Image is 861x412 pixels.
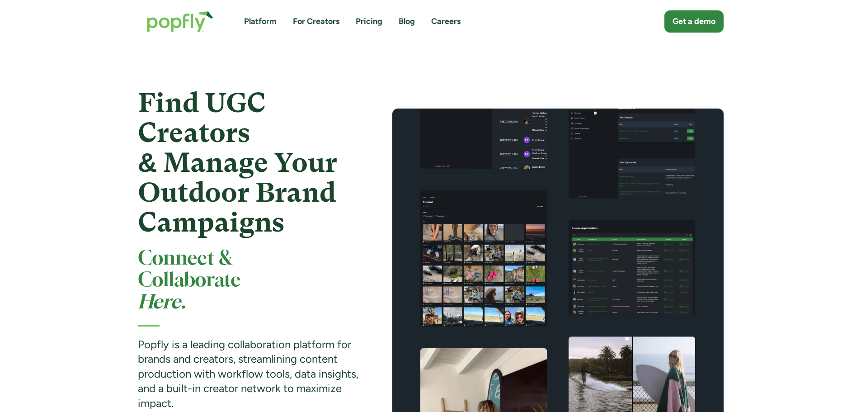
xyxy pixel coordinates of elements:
[138,87,337,238] strong: Find UGC Creators & Manage Your Outdoor Brand Campaigns
[356,16,382,27] a: Pricing
[664,10,724,33] a: Get a demo
[431,16,461,27] a: Careers
[138,248,360,314] h2: Connect & Collaborate
[673,16,715,27] div: Get a demo
[138,338,358,410] strong: Popfly is a leading collaboration platform for brands and creators, streamlining content producti...
[244,16,277,27] a: Platform
[138,294,186,312] em: Here.
[399,16,415,27] a: Blog
[138,2,222,41] a: home
[293,16,339,27] a: For Creators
